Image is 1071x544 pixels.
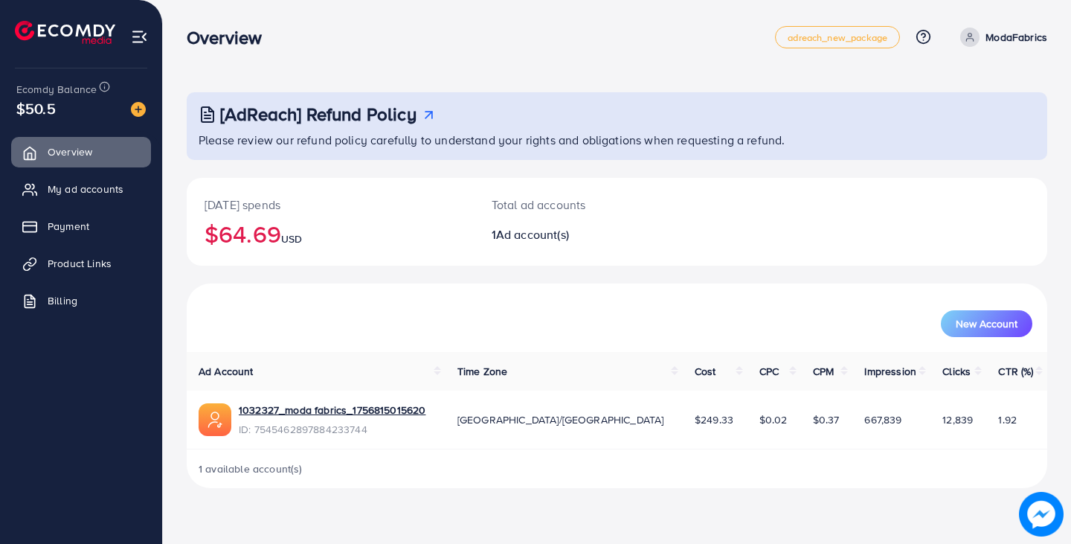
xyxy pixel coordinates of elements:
a: My ad accounts [11,174,151,204]
span: CTR (%) [998,364,1033,379]
p: ModaFabrics [985,28,1047,46]
h3: Overview [187,27,274,48]
img: ic-ads-acc.e4c84228.svg [199,403,231,436]
a: adreach_new_package [775,26,900,48]
span: $249.33 [695,412,733,427]
span: Ad Account [199,364,254,379]
p: Please review our refund policy carefully to understand your rights and obligations when requesti... [199,131,1038,149]
span: Ad account(s) [496,226,569,243]
a: 1032327_moda fabrics_1756815015620 [239,403,425,417]
a: Payment [11,211,151,241]
span: 12,839 [942,412,973,427]
span: $0.37 [813,412,840,427]
span: 1 available account(s) [199,461,303,476]
span: My ad accounts [48,182,123,196]
img: menu [131,28,148,45]
span: Ecomdy Balance [16,82,97,97]
button: New Account [941,310,1032,337]
img: image [131,102,146,117]
span: Impression [864,364,916,379]
span: $50.5 [16,97,56,119]
span: New Account [956,319,1017,329]
h2: 1 [492,228,671,242]
h2: $64.69 [205,220,456,248]
span: ID: 7545462897884233744 [239,422,425,437]
span: CPC [759,364,779,379]
span: CPM [813,364,834,379]
span: Cost [695,364,716,379]
span: adreach_new_package [788,33,887,42]
span: Product Links [48,256,112,271]
span: Clicks [942,364,971,379]
span: $0.02 [759,412,788,427]
span: Overview [48,144,92,159]
img: logo [15,21,115,44]
span: Payment [48,219,89,234]
p: [DATE] spends [205,196,456,214]
p: Total ad accounts [492,196,671,214]
span: Billing [48,293,77,308]
span: Time Zone [457,364,507,379]
a: Overview [11,137,151,167]
span: 1.92 [998,412,1017,427]
span: USD [281,231,302,246]
a: ModaFabrics [954,28,1047,47]
span: 667,839 [864,412,901,427]
h3: [AdReach] Refund Policy [220,103,416,125]
a: Product Links [11,249,151,278]
span: [GEOGRAPHIC_DATA]/[GEOGRAPHIC_DATA] [457,412,664,427]
img: image [1019,492,1064,537]
a: Billing [11,286,151,316]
